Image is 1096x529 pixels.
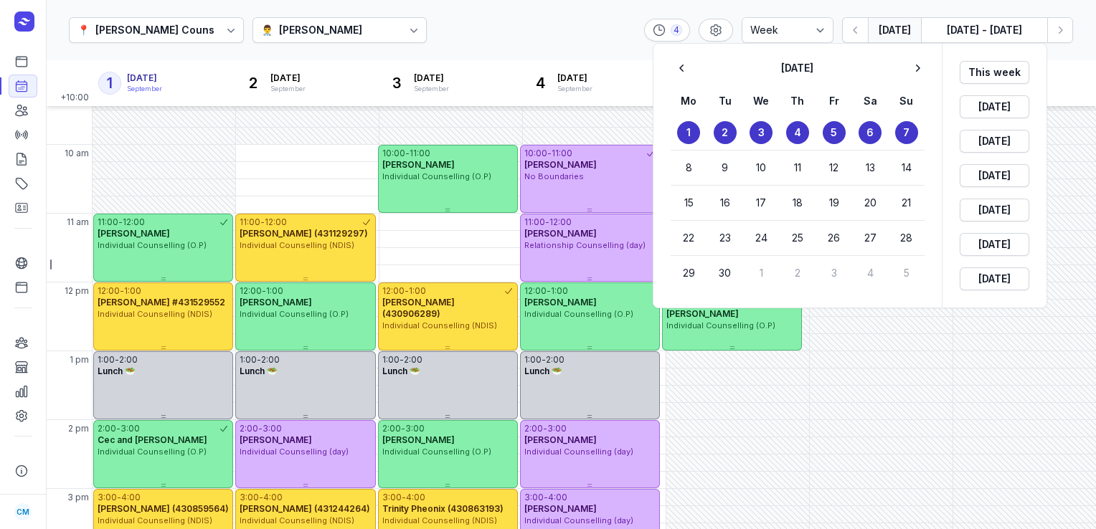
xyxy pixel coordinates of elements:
button: 7 [895,121,918,144]
div: Su [888,92,925,110]
button: 17 [750,191,773,214]
button: 15 [677,191,700,214]
time: 11 [794,161,801,175]
time: 15 [684,196,694,210]
button: [DATE] [960,164,1029,187]
time: 2 [795,266,800,280]
div: Fr [816,92,852,110]
time: 10 [756,161,766,175]
time: 12 [829,161,838,175]
time: 16 [720,196,730,210]
button: 29 [677,262,700,285]
button: 18 [786,191,809,214]
time: 3 [758,125,765,140]
button: 23 [714,227,737,249]
time: 1 [686,125,691,140]
time: 5 [904,266,910,280]
time: 18 [793,196,803,210]
button: 3 [750,121,773,144]
time: 27 [864,231,877,245]
time: 3 [831,266,837,280]
button: 25 [786,227,809,249]
time: 30 [719,266,731,280]
button: [DATE] [960,233,1029,256]
span: [DATE] [968,167,1021,184]
div: Th [780,92,816,110]
button: 27 [859,227,882,249]
time: 1 [760,266,763,280]
time: 6 [866,125,874,140]
time: 4 [794,125,801,140]
button: 3 [823,262,846,285]
button: 4 [859,262,882,285]
time: 2 [722,125,728,140]
button: This week [960,61,1029,84]
button: 20 [859,191,882,214]
time: 29 [683,266,695,280]
button: 26 [823,227,846,249]
time: 28 [900,231,912,245]
button: 16 [714,191,737,214]
div: Sa [852,92,889,110]
button: [DATE] [960,267,1029,290]
button: 19 [823,191,846,214]
button: 2 [786,262,809,285]
span: [DATE] [968,270,1021,287]
button: 28 [895,227,918,249]
time: 24 [755,231,767,245]
time: 26 [828,231,840,245]
span: This week [968,64,1021,81]
h2: [DATE] [694,61,900,75]
time: 8 [686,161,692,175]
button: [DATE] [960,199,1029,221]
button: [DATE] [960,130,1029,153]
div: Mo [671,92,707,110]
time: 25 [792,231,803,245]
button: 4 [786,121,809,144]
time: 17 [756,196,766,210]
button: 12 [823,156,846,179]
button: 10 [750,156,773,179]
span: [DATE] [968,236,1021,253]
button: 14 [895,156,918,179]
span: [DATE] [968,201,1021,219]
time: 14 [902,161,912,175]
div: Tu [707,92,744,110]
time: 22 [683,231,694,245]
span: [DATE] [968,98,1021,115]
time: 19 [829,196,839,210]
time: 23 [719,231,731,245]
time: 9 [722,161,728,175]
time: 4 [867,266,874,280]
button: 8 [677,156,700,179]
button: 22 [677,227,700,249]
button: 1 [677,121,700,144]
button: 2 [714,121,737,144]
time: 7 [903,125,910,140]
button: 21 [895,191,918,214]
time: 20 [864,196,877,210]
button: 24 [750,227,773,249]
span: [DATE] [968,133,1021,150]
time: 21 [902,196,911,210]
time: 13 [866,161,875,175]
button: 1 [750,262,773,285]
button: 30 [714,262,737,285]
button: 9 [714,156,737,179]
button: 6 [859,121,882,144]
button: [DATE] [960,95,1029,118]
button: 13 [859,156,882,179]
button: 5 [823,121,846,144]
button: 11 [786,156,809,179]
time: 5 [831,125,837,140]
button: 5 [895,262,918,285]
div: We [743,92,780,110]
